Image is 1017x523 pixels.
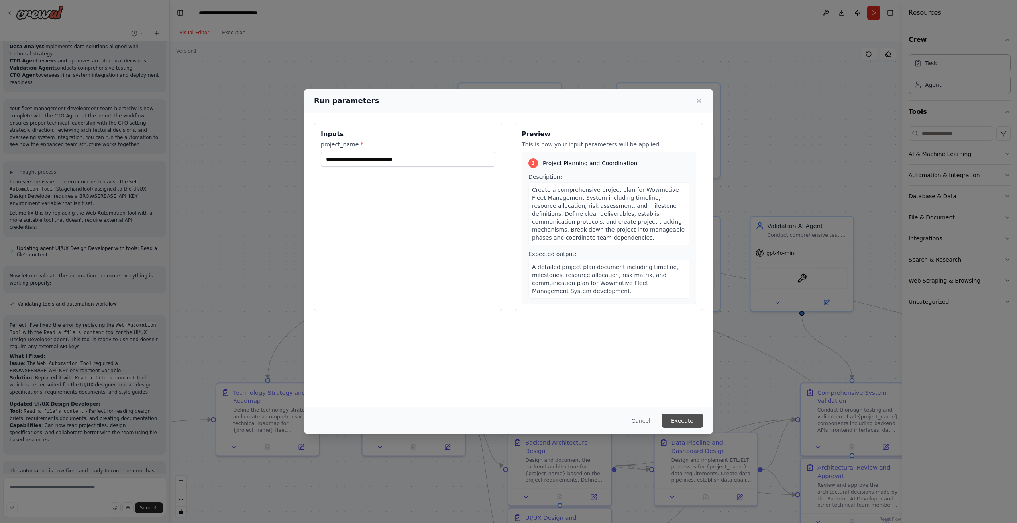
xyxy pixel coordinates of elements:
[522,141,696,148] p: This is how your input parameters will be applied:
[532,187,685,241] span: Create a comprehensive project plan for Wowmotive Fleet Management System including timeline, res...
[528,251,577,257] span: Expected output:
[522,129,696,139] h3: Preview
[532,264,679,294] span: A detailed project plan document including timeline, milestones, resource allocation, risk matrix...
[321,141,495,148] label: project_name
[543,159,637,167] span: Project Planning and Coordination
[662,414,703,428] button: Execute
[321,129,495,139] h3: Inputs
[528,158,538,168] div: 1
[314,95,379,106] h2: Run parameters
[528,174,562,180] span: Description:
[625,414,657,428] button: Cancel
